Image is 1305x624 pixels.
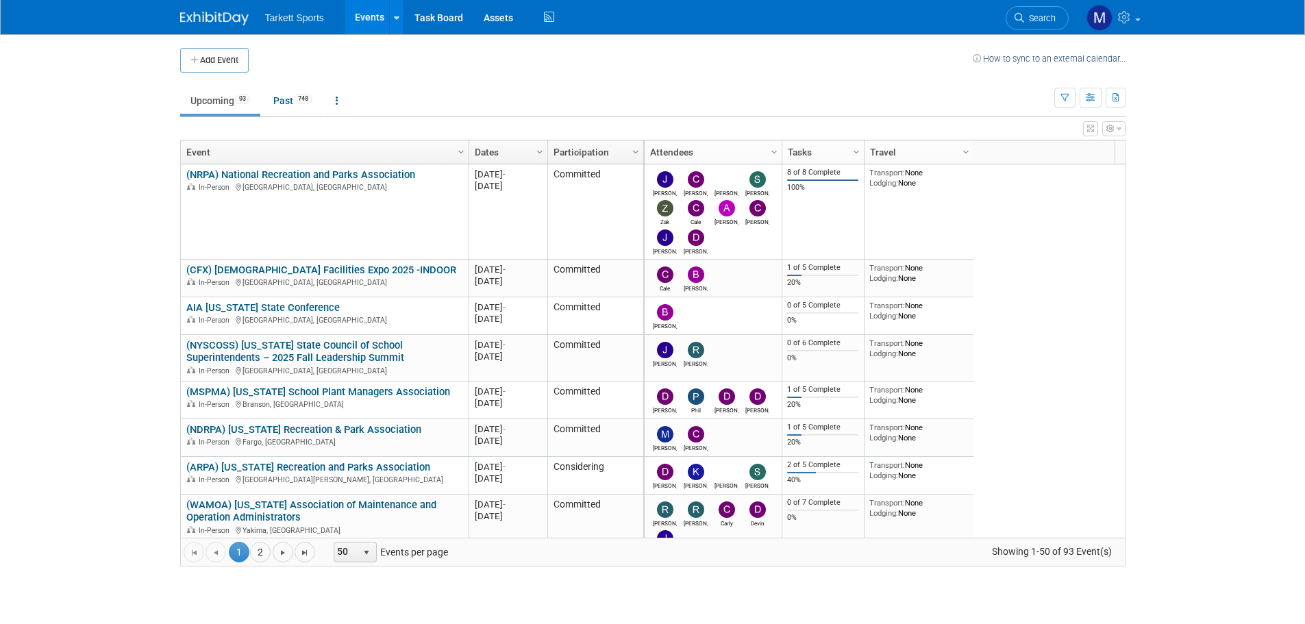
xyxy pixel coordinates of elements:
img: Cody Gustafson [688,426,704,442]
td: Committed [547,495,643,561]
a: (WAMOA) [US_STATE] Association of Maintenance and Operation Administrators [186,499,436,524]
a: Column Settings [628,140,643,161]
img: In-Person Event [187,278,195,285]
div: 1 of 5 Complete [787,423,858,432]
div: None None [869,460,968,480]
div: 0% [787,316,858,325]
img: Ryan Conroy [688,342,704,358]
div: [DATE] [475,339,541,351]
div: 0 of 5 Complete [787,301,858,310]
a: Tasks [788,140,855,164]
img: James Traynor [657,530,673,547]
div: [DATE] [475,397,541,409]
td: Committed [547,297,643,335]
a: (NRPA) National Recreation and Parks Association [186,169,415,181]
span: Lodging: [869,395,898,405]
a: Column Settings [849,140,864,161]
div: Cale Hayes [653,283,677,292]
span: Go to the last page [299,547,310,558]
div: 8 of 8 Complete [787,168,858,177]
td: Considering [547,457,643,495]
a: Column Settings [532,140,547,161]
span: Lodging: [869,433,898,442]
div: None None [869,423,968,442]
img: Dennis Regan [749,388,766,405]
span: Transport: [869,498,905,508]
img: Carly Neilson [719,501,735,518]
div: None None [869,385,968,405]
span: In-Person [199,438,234,447]
div: Fargo, [GEOGRAPHIC_DATA] [186,436,462,447]
div: [GEOGRAPHIC_DATA], [GEOGRAPHIC_DATA] [186,276,462,288]
td: Committed [547,164,643,260]
span: Lodging: [869,508,898,518]
div: Kevin Fontaine [684,480,708,489]
img: In-Person Event [187,183,195,190]
a: (NDRPA) [US_STATE] Recreation & Park Association [186,423,421,436]
div: None None [869,263,968,283]
div: Adam Winnicky [714,216,738,225]
span: Column Settings [769,147,780,158]
a: Attendees [650,140,773,164]
img: Matthew Cole [657,426,673,442]
div: [DATE] [475,510,541,522]
button: Add Event [180,48,249,73]
a: Go to the previous page [206,542,226,562]
div: [GEOGRAPHIC_DATA], [GEOGRAPHIC_DATA] [186,314,462,325]
span: Go to the previous page [210,547,221,558]
div: Matthew Cole [653,442,677,451]
div: Brad Wallace [684,283,708,292]
span: 50 [334,542,358,562]
span: - [503,386,506,397]
div: Branson, [GEOGRAPHIC_DATA] [186,398,462,410]
span: - [503,302,506,312]
img: Bernie Mulvaney [657,304,673,321]
div: None None [869,301,968,321]
div: None None [869,338,968,358]
span: In-Person [199,475,234,484]
img: Jason Mayer [657,229,673,246]
span: Transport: [869,385,905,395]
div: [DATE] [475,386,541,397]
div: Cale Hayes [684,216,708,225]
img: Jeff Sackman [657,342,673,358]
a: Column Settings [958,140,973,161]
td: Committed [547,382,643,419]
a: Search [1006,6,1069,30]
span: Lodging: [869,311,898,321]
div: [DATE] [475,180,541,192]
div: [DATE] [475,461,541,473]
span: Showing 1-50 of 93 Event(s) [979,542,1124,561]
img: Reed McNeil [657,501,673,518]
div: Dillon Sisk [684,246,708,255]
img: In-Person Event [187,438,195,445]
img: Scott George [749,171,766,188]
div: [GEOGRAPHIC_DATA], [GEOGRAPHIC_DATA] [186,181,462,192]
div: 1 of 5 Complete [787,263,858,273]
div: Jed Easterbrook [653,188,677,197]
span: Transport: [869,168,905,177]
img: Adam Winnicky [719,200,735,216]
div: 0 of 7 Complete [787,498,858,508]
div: Charles Colletti [745,216,769,225]
a: Dates [475,140,538,164]
div: Zak Gasparovic [653,216,677,225]
img: Robin Ernst [688,501,704,518]
img: In-Person Event [187,526,195,533]
img: David Miller [719,388,735,405]
span: In-Person [199,316,234,325]
img: Scott George [749,464,766,480]
div: [DATE] [475,423,541,435]
div: [DATE] [475,313,541,325]
div: 20% [787,400,858,410]
div: 0% [787,353,858,363]
img: David Ross [657,388,673,405]
span: Lodging: [869,349,898,358]
a: Past748 [263,88,323,114]
span: Tarkett Sports [265,12,324,23]
img: Cale Hayes [657,266,673,283]
a: 2 [250,542,271,562]
div: 20% [787,438,858,447]
div: [DATE] [475,435,541,447]
div: David Ross [653,480,677,489]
